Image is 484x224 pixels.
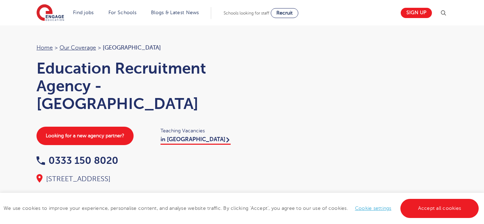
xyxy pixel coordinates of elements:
div: [STREET_ADDRESS] [36,174,235,184]
span: > [98,45,101,51]
a: Blogs & Latest News [151,10,199,15]
img: Engage Education [36,4,64,22]
a: 0333 150 8020 [36,155,118,166]
span: Teaching Vacancies [161,127,235,135]
a: For Schools [108,10,136,15]
a: Cookie settings [355,206,392,211]
a: Home [36,45,53,51]
a: in [GEOGRAPHIC_DATA] [161,136,231,145]
a: Sign up [401,8,432,18]
a: Our coverage [60,45,96,51]
span: Recruit [276,10,293,16]
span: Schools looking for staff [224,11,269,16]
h1: Education Recruitment Agency - [GEOGRAPHIC_DATA] [36,59,235,113]
a: Looking for a new agency partner? [36,127,134,145]
a: Accept all cookies [400,199,479,218]
nav: breadcrumb [36,43,235,52]
a: Recruit [271,8,298,18]
a: Find jobs [73,10,94,15]
span: We use cookies to improve your experience, personalise content, and analyse website traffic. By c... [4,206,480,211]
span: [GEOGRAPHIC_DATA] [103,45,161,51]
span: > [55,45,58,51]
